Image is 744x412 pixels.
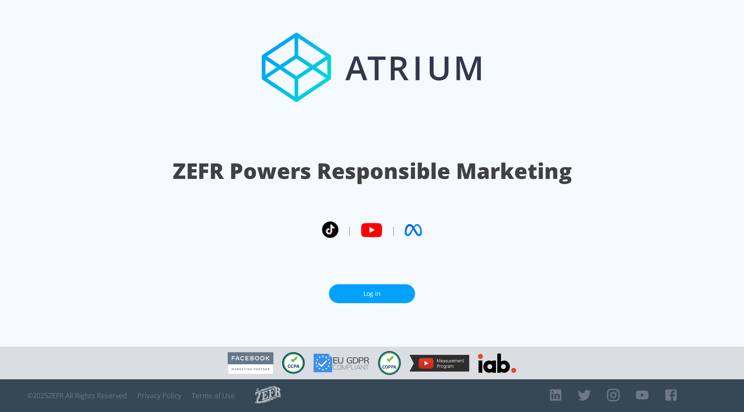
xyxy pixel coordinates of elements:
img: COPPA Compliant [378,351,401,375]
a: Privacy Policy [137,391,181,400]
img: Facebook Marketing Partner [228,352,273,374]
img: GDPR Compliant [313,354,369,372]
span: | [347,224,352,237]
span: | [391,224,396,237]
img: IAB [478,354,516,373]
a: Terms of Use [192,391,235,400]
img: CCPA Compliant [282,352,305,374]
img: YouTube Measurement Program [409,355,469,372]
h1: ZEFR Powers Responsible Marketing [173,156,572,186]
a: Log In [329,284,415,304]
span: © 2025 ZEFR All Rights Reserved [27,391,127,400]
